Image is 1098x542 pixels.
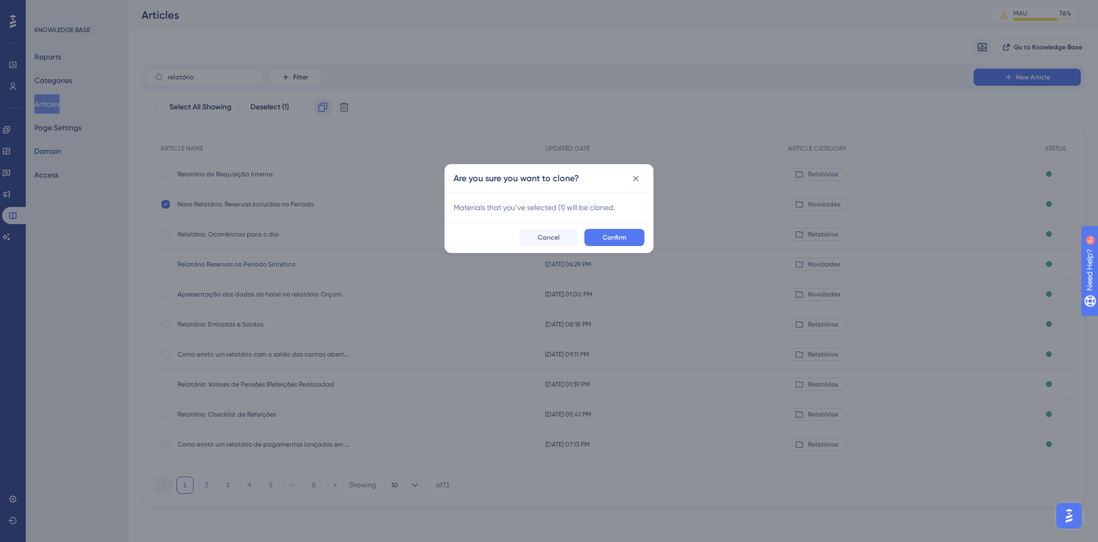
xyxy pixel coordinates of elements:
[73,5,79,14] div: 9+
[454,201,644,214] span: Materials that you’ve selected ( 1 ) will be cloned.
[538,233,560,242] span: Cancel
[454,172,579,185] h2: Are you sure you want to clone?
[603,233,626,242] span: Confirm
[1053,500,1085,532] iframe: UserGuiding AI Assistant Launcher
[25,3,67,16] span: Need Help?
